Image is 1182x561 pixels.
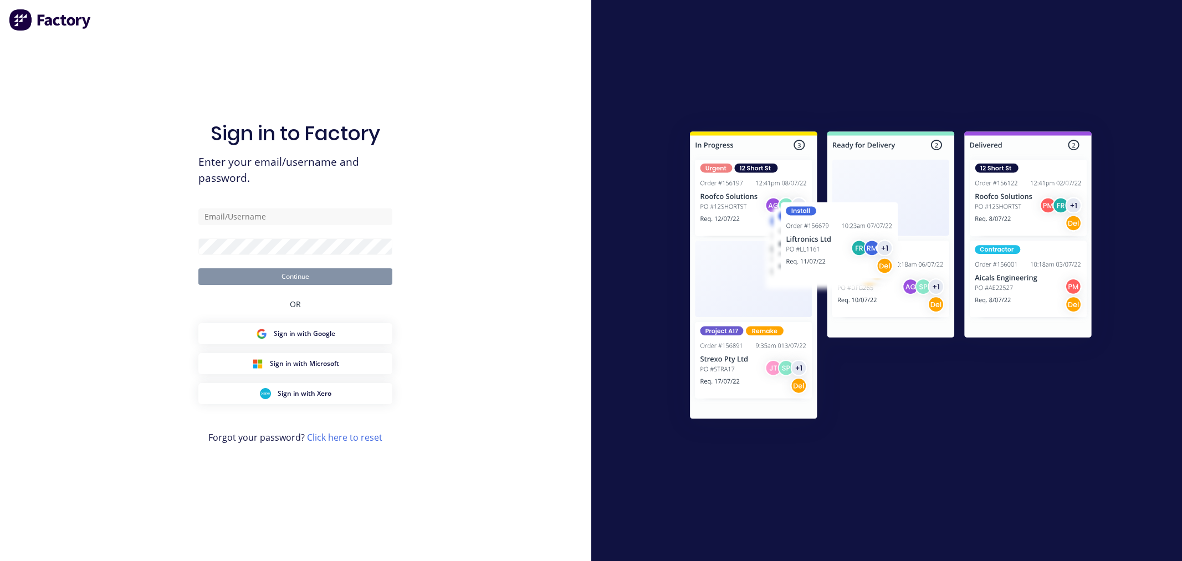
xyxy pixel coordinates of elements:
img: Google Sign in [256,328,267,339]
button: Google Sign inSign in with Google [198,323,392,344]
img: Factory [9,9,92,31]
span: Forgot your password? [208,431,382,444]
button: Microsoft Sign inSign in with Microsoft [198,353,392,374]
div: OR [290,285,301,323]
span: Sign in with Microsoft [270,359,339,369]
input: Email/Username [198,208,392,225]
button: Continue [198,268,392,285]
button: Xero Sign inSign in with Xero [198,383,392,404]
h1: Sign in to Factory [211,121,380,145]
img: Sign in [666,109,1116,445]
img: Microsoft Sign in [252,358,263,369]
a: Click here to reset [307,431,382,443]
span: Sign in with Google [274,329,335,339]
img: Xero Sign in [260,388,271,399]
span: Sign in with Xero [278,389,331,399]
span: Enter your email/username and password. [198,154,392,186]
